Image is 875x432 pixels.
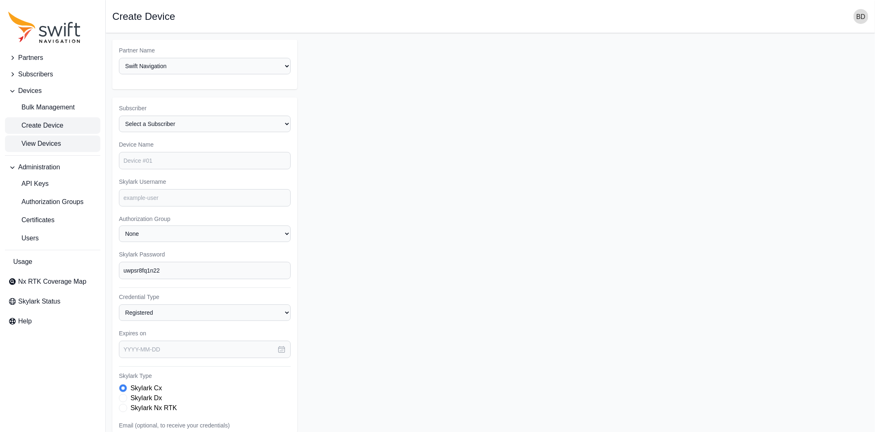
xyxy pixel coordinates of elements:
[8,233,39,243] span: Users
[5,159,100,176] button: Administration
[119,152,291,169] input: Device #01
[119,250,291,259] label: Skylark Password
[130,393,162,403] label: Skylark Dx
[119,421,291,430] label: Email (optional, to receive your credentials)
[119,178,291,186] label: Skylark Username
[119,104,291,112] label: Subscriber
[8,215,55,225] span: Certificates
[8,139,61,149] span: View Devices
[5,83,100,99] button: Devices
[119,372,291,380] label: Skylark Type
[5,50,100,66] button: Partners
[119,341,291,358] input: YYYY-MM-DD
[130,403,177,413] label: Skylark Nx RTK
[18,69,53,79] span: Subscribers
[119,140,291,149] label: Device Name
[8,197,83,207] span: Authorization Groups
[13,257,32,267] span: Usage
[18,162,60,172] span: Administration
[8,179,49,189] span: API Keys
[18,316,32,326] span: Help
[119,58,291,74] select: Partner Name
[5,230,100,247] a: Users
[18,53,43,63] span: Partners
[119,46,291,55] label: Partner Name
[119,329,291,337] label: Expires on
[119,383,291,413] div: Skylark Type
[119,116,291,132] select: Subscriber
[5,194,100,210] a: Authorization Groups
[5,135,100,152] a: View Devices
[130,383,162,393] label: Skylark Cx
[5,212,100,228] a: Certificates
[119,293,291,301] label: Credential Type
[18,277,86,287] span: Nx RTK Coverage Map
[5,66,100,83] button: Subscribers
[5,293,100,310] a: Skylark Status
[854,9,868,24] img: user photo
[119,262,291,279] input: password
[5,254,100,270] a: Usage
[5,313,100,330] a: Help
[119,189,291,207] input: example-user
[119,215,291,223] label: Authorization Group
[8,102,75,112] span: Bulk Management
[18,297,60,306] span: Skylark Status
[5,273,100,290] a: Nx RTK Coverage Map
[5,176,100,192] a: API Keys
[18,86,42,96] span: Devices
[8,121,63,131] span: Create Device
[112,12,175,21] h1: Create Device
[5,117,100,134] a: Create Device
[5,99,100,116] a: Bulk Management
